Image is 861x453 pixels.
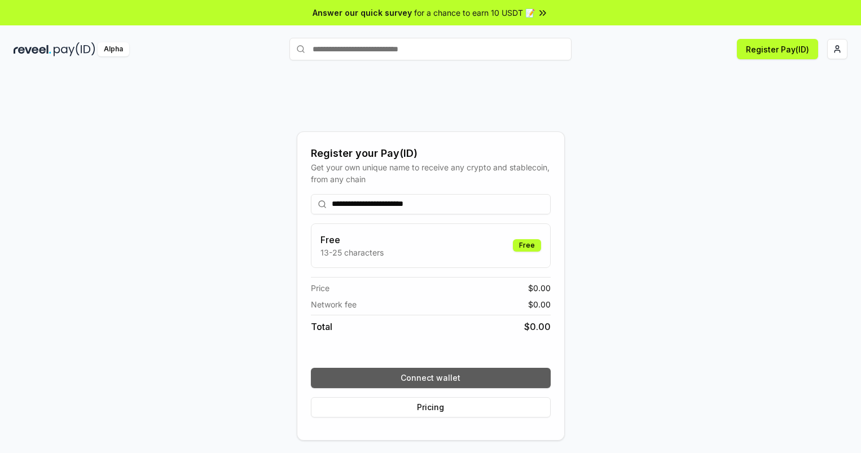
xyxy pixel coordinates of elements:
[311,282,330,294] span: Price
[320,247,384,258] p: 13-25 characters
[528,282,551,294] span: $ 0.00
[54,42,95,56] img: pay_id
[311,146,551,161] div: Register your Pay(ID)
[311,320,332,333] span: Total
[311,368,551,388] button: Connect wallet
[737,39,818,59] button: Register Pay(ID)
[311,397,551,417] button: Pricing
[14,42,51,56] img: reveel_dark
[311,161,551,185] div: Get your own unique name to receive any crypto and stablecoin, from any chain
[524,320,551,333] span: $ 0.00
[98,42,129,56] div: Alpha
[528,298,551,310] span: $ 0.00
[513,239,541,252] div: Free
[414,7,535,19] span: for a chance to earn 10 USDT 📝
[311,298,357,310] span: Network fee
[320,233,384,247] h3: Free
[313,7,412,19] span: Answer our quick survey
